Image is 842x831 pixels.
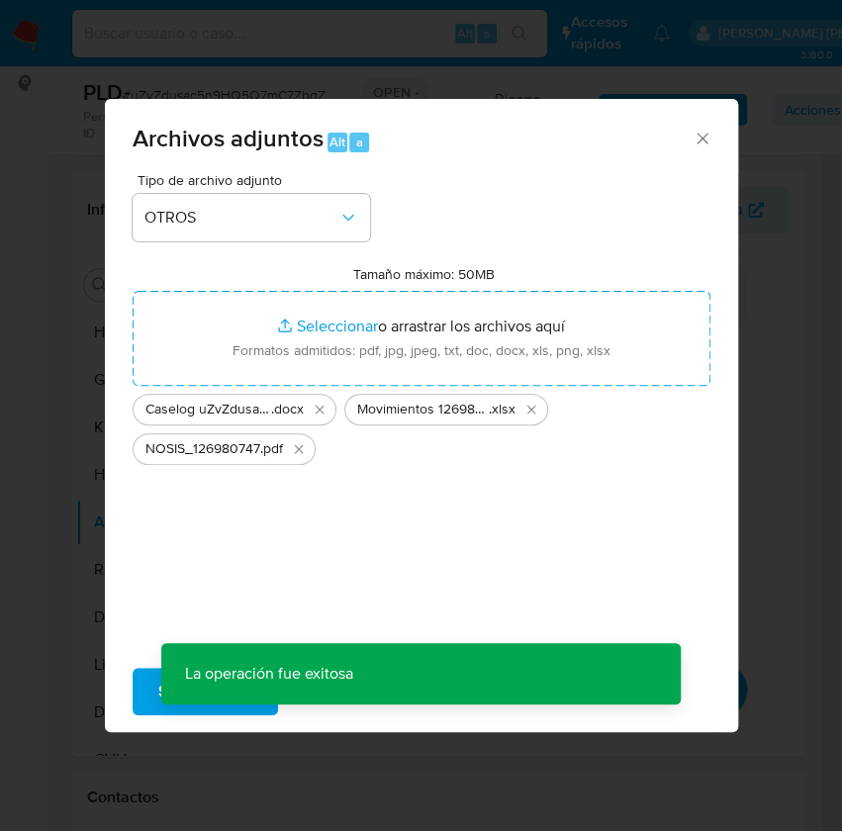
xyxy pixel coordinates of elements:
[133,194,370,241] button: OTROS
[144,208,338,228] span: OTROS
[133,668,278,715] button: Subir archivo
[356,133,363,151] span: a
[312,670,376,713] span: Cancelar
[158,670,252,713] span: Subir archivo
[287,437,311,461] button: Eliminar NOSIS_126980747.pdf
[133,386,710,465] ul: Archivos seleccionados
[353,265,495,283] label: Tamaño máximo: 50MB
[519,398,543,421] button: Eliminar Movimientos 126980747.xlsx
[329,133,345,151] span: Alt
[133,121,324,155] span: Archivos adjuntos
[357,400,489,419] span: Movimientos 126980747
[271,400,304,419] span: .docx
[161,643,377,704] p: La operación fue exitosa
[145,400,271,419] span: Caselog uZvZdusac5n9HQ5Q7mC7ZbgZ
[145,439,260,459] span: NOSIS_126980747
[693,129,710,146] button: Cerrar
[138,173,375,187] span: Tipo de archivo adjunto
[308,398,331,421] button: Eliminar Caselog uZvZdusac5n9HQ5Q7mC7ZbgZ.docx
[260,439,283,459] span: .pdf
[489,400,515,419] span: .xlsx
